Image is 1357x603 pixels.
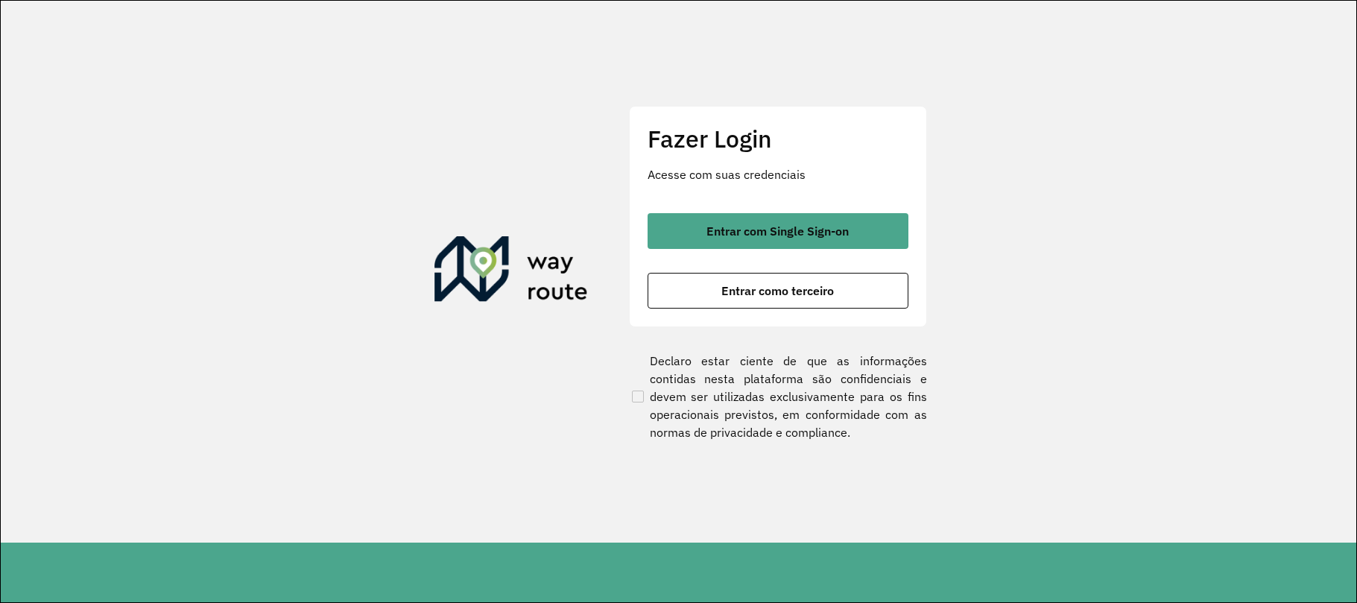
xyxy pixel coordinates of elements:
[648,165,908,183] p: Acesse com suas credenciais
[629,352,927,441] label: Declaro estar ciente de que as informações contidas nesta plataforma são confidenciais e devem se...
[648,124,908,153] h2: Fazer Login
[434,236,588,308] img: Roteirizador AmbevTech
[721,285,834,297] span: Entrar como terceiro
[706,225,849,237] span: Entrar com Single Sign-on
[648,213,908,249] button: button
[648,273,908,309] button: button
